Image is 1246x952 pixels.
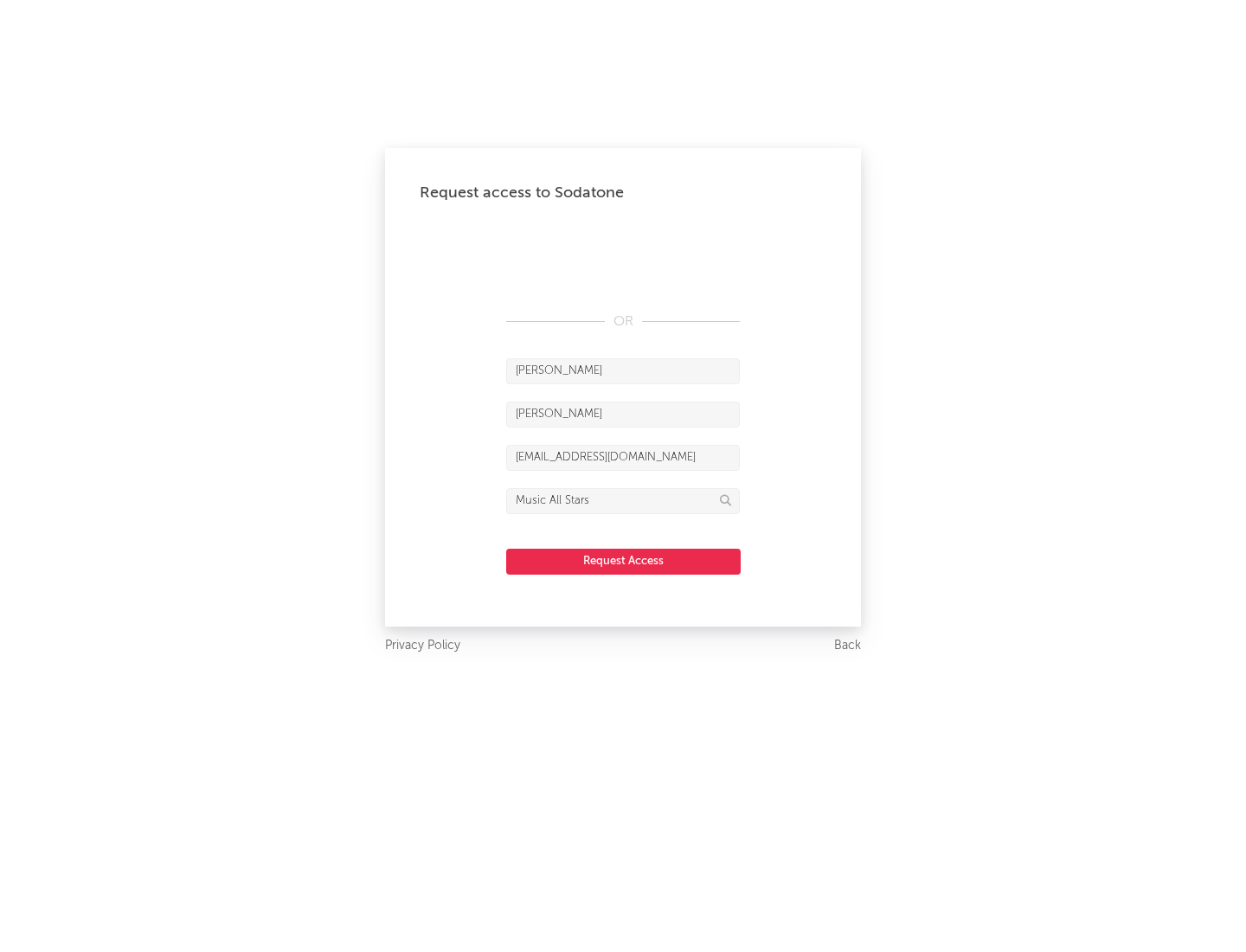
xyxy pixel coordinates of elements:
input: Division [506,488,740,514]
div: OR [506,312,740,332]
div: Request access to Sodatone [420,183,826,203]
button: Request Access [506,549,741,575]
input: First Name [506,358,740,384]
a: Privacy Policy [385,635,460,657]
a: Back [834,635,861,657]
input: Last Name [506,402,740,428]
input: Email [506,445,740,471]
